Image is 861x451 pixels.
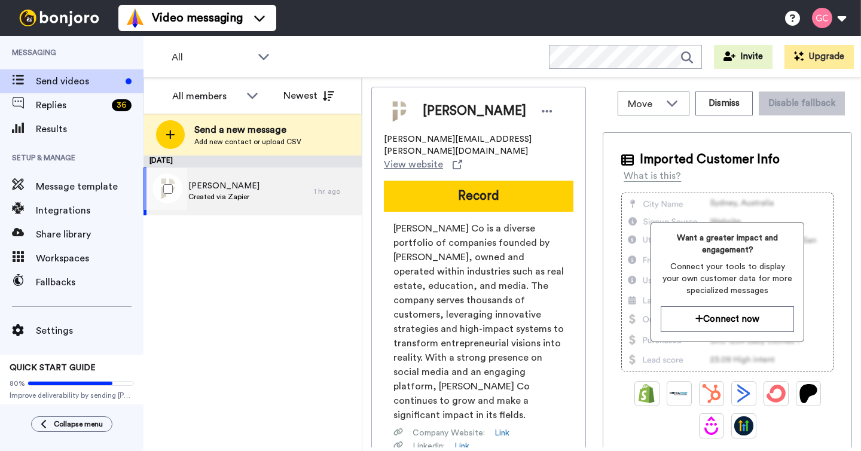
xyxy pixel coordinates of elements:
[702,384,721,403] img: Hubspot
[14,10,104,26] img: bj-logo-header-white.svg
[112,99,132,111] div: 36
[714,45,773,69] button: Invite
[661,306,794,332] button: Connect now
[384,181,573,212] button: Record
[36,275,143,290] span: Fallbacks
[36,324,143,338] span: Settings
[10,364,96,372] span: QUICK START GUIDE
[172,50,252,65] span: All
[314,187,356,196] div: 1 hr. ago
[188,192,259,202] span: Created via Zapier
[384,133,573,157] span: [PERSON_NAME][EMAIL_ADDRESS][PERSON_NAME][DOMAIN_NAME]
[767,384,786,403] img: ConvertKit
[661,261,794,297] span: Connect your tools to display your own customer data for more specialized messages
[628,97,660,111] span: Move
[661,232,794,256] span: Want a greater impact and engagement?
[799,384,818,403] img: Patreon
[36,251,143,266] span: Workspaces
[670,384,689,403] img: Ontraport
[36,203,143,218] span: Integrations
[384,157,443,172] span: View website
[54,419,103,429] span: Collapse menu
[36,122,143,136] span: Results
[702,416,721,435] img: Drip
[624,169,681,183] div: What is this?
[384,96,414,126] img: Image of Javier Chavez
[494,427,509,439] a: Link
[126,8,145,28] img: vm-color.svg
[172,89,240,103] div: All members
[188,180,259,192] span: [PERSON_NAME]
[423,102,526,120] span: [PERSON_NAME]
[143,156,362,167] div: [DATE]
[759,92,845,115] button: Disable fallback
[734,416,753,435] img: GoHighLevel
[734,384,753,403] img: ActiveCampaign
[36,227,143,242] span: Share library
[413,427,485,439] span: Company Website :
[31,416,112,432] button: Collapse menu
[695,92,753,115] button: Dismiss
[36,74,121,89] span: Send videos
[384,157,462,172] a: View website
[152,10,243,26] span: Video messaging
[194,123,301,137] span: Send a new message
[784,45,854,69] button: Upgrade
[194,137,301,147] span: Add new contact or upload CSV
[36,179,143,194] span: Message template
[36,98,107,112] span: Replies
[10,379,25,388] span: 80%
[637,384,657,403] img: Shopify
[274,84,343,108] button: Newest
[393,221,564,422] span: [PERSON_NAME] Co is a diverse portfolio of companies founded by [PERSON_NAME], owned and operated...
[10,391,134,400] span: Improve deliverability by sending [PERSON_NAME]’s from your own email
[640,151,780,169] span: Imported Customer Info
